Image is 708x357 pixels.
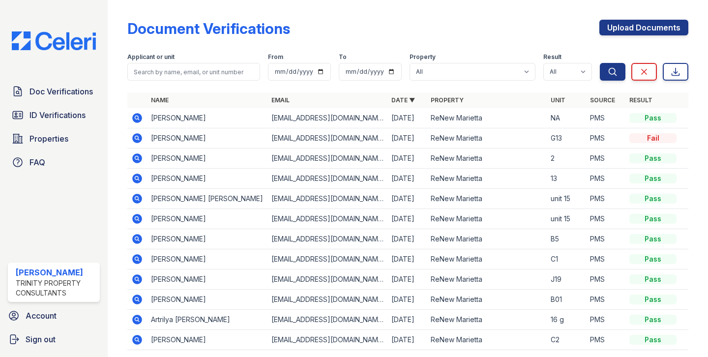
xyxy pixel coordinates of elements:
td: 13 [547,169,586,189]
td: ReNew Marietta [427,149,547,169]
td: unit 15 [547,209,586,229]
td: PMS [586,149,625,169]
a: Date ▼ [391,96,415,104]
td: [EMAIL_ADDRESS][DOMAIN_NAME] [267,128,387,149]
div: Pass [629,194,677,204]
td: [DATE] [387,128,427,149]
td: [PERSON_NAME] [147,149,267,169]
td: ReNew Marietta [427,128,547,149]
div: Pass [629,174,677,183]
div: Pass [629,254,677,264]
label: Property [410,53,436,61]
td: PMS [586,330,625,350]
div: Pass [629,153,677,163]
td: ReNew Marietta [427,249,547,269]
td: unit 15 [547,189,586,209]
a: ID Verifications [8,105,100,125]
td: B01 [547,290,586,310]
td: [PERSON_NAME] [147,249,267,269]
td: ReNew Marietta [427,290,547,310]
a: Property [431,96,464,104]
td: ReNew Marietta [427,209,547,229]
a: Result [629,96,652,104]
a: Source [590,96,615,104]
td: [DATE] [387,269,427,290]
td: 16 g [547,310,586,330]
td: [PERSON_NAME] [147,108,267,128]
td: PMS [586,290,625,310]
td: [EMAIL_ADDRESS][DOMAIN_NAME] [267,249,387,269]
td: [DATE] [387,189,427,209]
td: PMS [586,249,625,269]
a: Sign out [4,329,104,349]
td: C1 [547,249,586,269]
td: ReNew Marietta [427,269,547,290]
td: ReNew Marietta [427,310,547,330]
a: Unit [551,96,565,104]
div: Pass [629,295,677,304]
td: [PERSON_NAME] [147,169,267,189]
label: Result [543,53,561,61]
td: ReNew Marietta [427,330,547,350]
div: Pass [629,214,677,224]
span: Account [26,310,57,322]
td: [DATE] [387,310,427,330]
span: Doc Verifications [29,86,93,97]
label: Applicant or unit [127,53,175,61]
td: [DATE] [387,169,427,189]
td: [DATE] [387,229,427,249]
td: PMS [586,310,625,330]
td: PMS [586,189,625,209]
td: ReNew Marietta [427,189,547,209]
td: ReNew Marietta [427,108,547,128]
td: [EMAIL_ADDRESS][DOMAIN_NAME] [267,108,387,128]
td: PMS [586,269,625,290]
td: [DATE] [387,149,427,169]
td: NA [547,108,586,128]
td: [PERSON_NAME] [147,128,267,149]
td: [EMAIL_ADDRESS][DOMAIN_NAME] [267,269,387,290]
td: [EMAIL_ADDRESS][DOMAIN_NAME] [267,149,387,169]
td: [EMAIL_ADDRESS][DOMAIN_NAME] [267,209,387,229]
td: [PERSON_NAME] [PERSON_NAME] [147,189,267,209]
td: Artrilya [PERSON_NAME] [147,310,267,330]
td: J19 [547,269,586,290]
label: To [339,53,347,61]
td: [EMAIL_ADDRESS][DOMAIN_NAME] [267,229,387,249]
td: [EMAIL_ADDRESS][DOMAIN_NAME] [267,310,387,330]
td: [EMAIL_ADDRESS][DOMAIN_NAME] [267,189,387,209]
a: FAQ [8,152,100,172]
td: ReNew Marietta [427,169,547,189]
input: Search by name, email, or unit number [127,63,260,81]
a: Email [271,96,290,104]
span: Sign out [26,333,56,345]
div: Trinity Property Consultants [16,278,96,298]
div: Document Verifications [127,20,290,37]
td: [EMAIL_ADDRESS][DOMAIN_NAME] [267,330,387,350]
td: PMS [586,108,625,128]
td: [DATE] [387,330,427,350]
td: [PERSON_NAME] [147,330,267,350]
td: [EMAIL_ADDRESS][DOMAIN_NAME] [267,169,387,189]
td: C2 [547,330,586,350]
td: [DATE] [387,249,427,269]
td: B5 [547,229,586,249]
span: ID Verifications [29,109,86,121]
td: PMS [586,209,625,229]
a: Properties [8,129,100,149]
td: G13 [547,128,586,149]
td: 2 [547,149,586,169]
img: CE_Logo_Blue-a8612792a0a2168367f1c8372b55b34899dd931a85d93a1a3d3e32e68fde9ad4.png [4,31,104,50]
td: [DATE] [387,290,427,310]
a: Account [4,306,104,326]
span: Properties [29,133,68,145]
div: Pass [629,315,677,325]
td: [PERSON_NAME] [147,229,267,249]
div: Pass [629,335,677,345]
td: PMS [586,169,625,189]
a: Upload Documents [599,20,688,35]
div: [PERSON_NAME] [16,267,96,278]
span: FAQ [29,156,45,168]
label: From [268,53,283,61]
